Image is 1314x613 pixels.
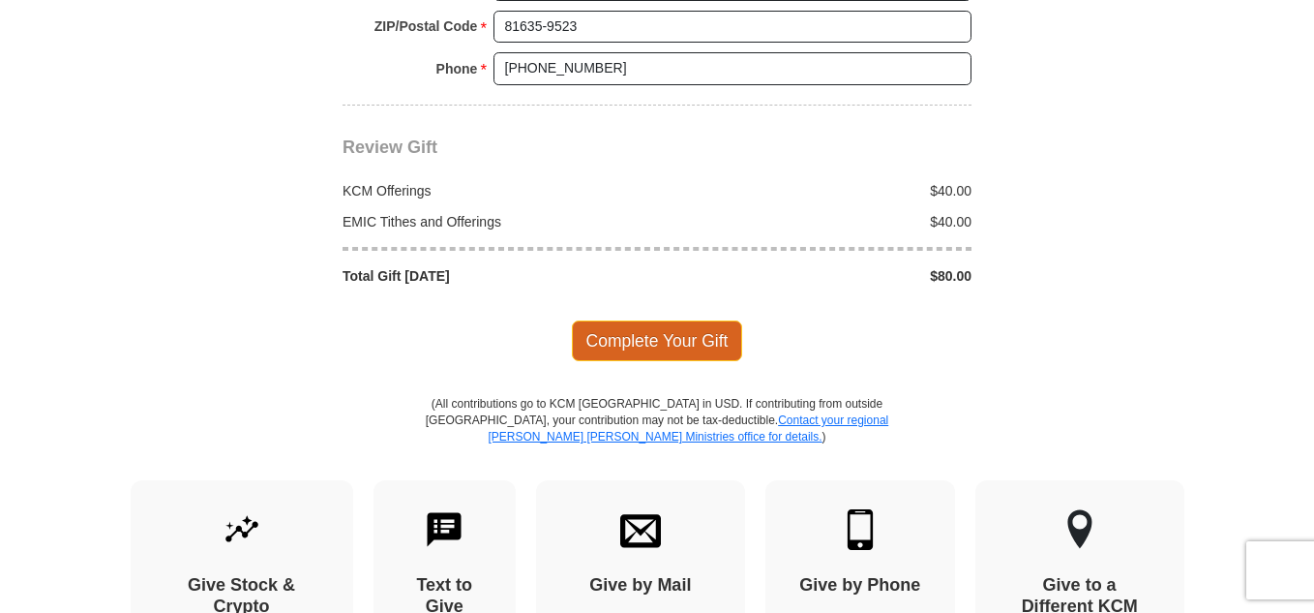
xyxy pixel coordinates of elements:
[1066,509,1093,550] img: other-region
[343,138,437,157] span: Review Gift
[333,181,658,200] div: KCM Offerings
[222,509,262,550] img: give-by-stock.svg
[572,321,743,361] span: Complete Your Gift
[620,509,661,550] img: envelope.svg
[436,55,478,82] strong: Phone
[657,266,982,286] div: $80.00
[374,13,478,40] strong: ZIP/Postal Code
[570,575,711,597] h4: Give by Mail
[425,396,889,480] p: (All contributions go to KCM [GEOGRAPHIC_DATA] in USD. If contributing from outside [GEOGRAPHIC_D...
[333,266,658,286] div: Total Gift [DATE]
[799,575,921,597] h4: Give by Phone
[657,212,982,231] div: $40.00
[333,212,658,231] div: EMIC Tithes and Offerings
[657,181,982,200] div: $40.00
[840,509,881,550] img: mobile.svg
[424,509,464,550] img: text-to-give.svg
